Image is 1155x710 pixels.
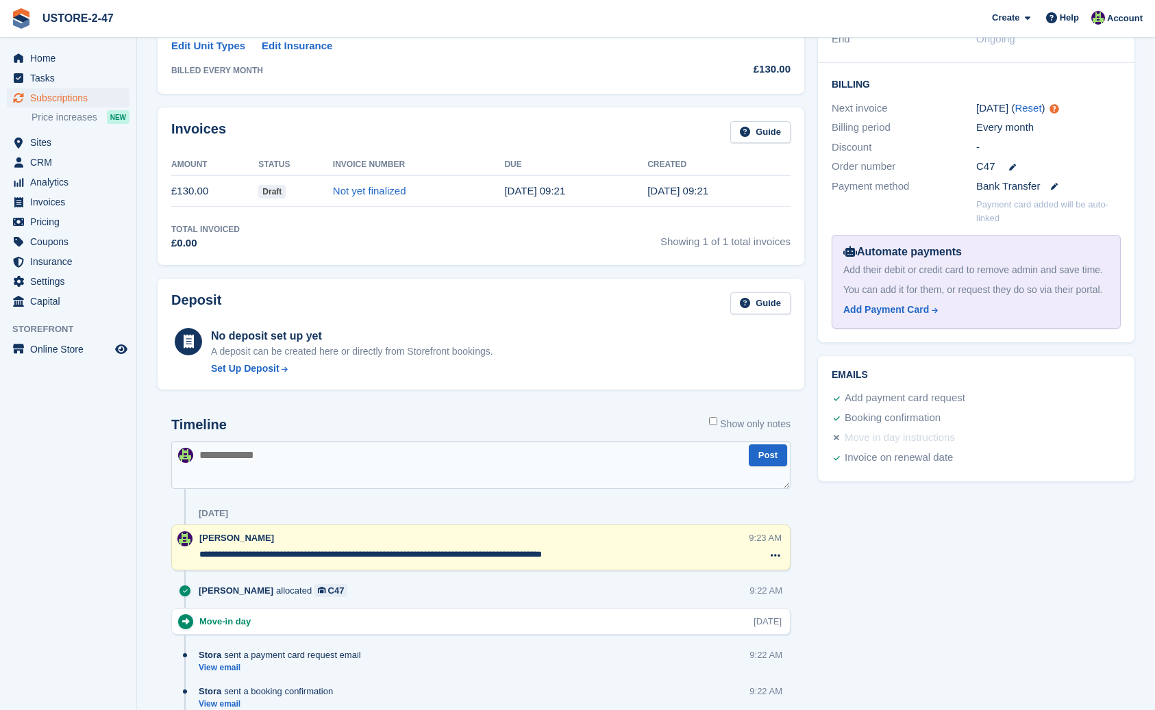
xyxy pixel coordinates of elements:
[709,417,717,425] input: Show only notes
[749,584,782,597] div: 9:22 AM
[7,340,129,359] a: menu
[211,328,493,344] div: No deposit set up yet
[832,159,976,175] div: Order number
[30,252,112,271] span: Insurance
[843,244,1109,260] div: Automate payments
[262,38,332,54] a: Edit Insurance
[660,223,791,251] span: Showing 1 of 1 total invoices
[333,154,505,176] th: Invoice Number
[7,212,129,231] a: menu
[37,7,119,29] a: USTORE-2-47
[730,121,791,144] a: Guide
[171,236,240,251] div: £0.00
[1048,103,1060,115] div: Tooltip anchor
[749,444,787,467] button: Post
[171,154,258,176] th: Amount
[843,303,929,317] div: Add Payment Card
[7,232,129,251] a: menu
[171,417,227,433] h2: Timeline
[7,133,129,152] a: menu
[171,38,245,54] a: Edit Unit Types
[832,179,976,194] div: Payment method
[199,648,221,661] span: Stora
[30,68,112,88] span: Tasks
[30,212,112,231] span: Pricing
[832,77,1121,90] h2: Billing
[177,531,192,546] img: Kelly Donaldson
[7,272,129,291] a: menu
[976,198,1121,225] p: Payment card added will be auto-linked
[845,450,953,466] div: Invoice on renewal date
[1015,102,1041,114] a: Reset
[199,615,258,628] div: Move-in day
[7,192,129,212] a: menu
[647,154,791,176] th: Created
[178,448,193,463] img: Kelly Donaldson
[328,584,345,597] div: C47
[749,648,782,661] div: 9:22 AM
[199,698,340,710] a: View email
[314,584,347,597] a: C47
[832,120,976,136] div: Billing period
[30,192,112,212] span: Invoices
[1060,11,1079,25] span: Help
[976,140,1121,155] div: -
[199,533,274,543] span: [PERSON_NAME]
[832,31,976,47] div: End
[171,64,675,77] div: BILLED EVERY MONTH
[7,153,129,172] a: menu
[199,662,368,674] a: View email
[258,154,333,176] th: Status
[843,263,1109,277] div: Add their debit or credit card to remove admin and save time.
[976,159,995,175] span: C47
[171,292,221,315] h2: Deposit
[30,340,112,359] span: Online Store
[30,292,112,311] span: Capital
[30,232,112,251] span: Coupons
[675,62,791,77] div: £130.00
[749,685,782,698] div: 9:22 AM
[1091,11,1105,25] img: Kelly Donaldson
[171,223,240,236] div: Total Invoiced
[976,179,1121,194] div: Bank Transfer
[171,176,258,207] td: £130.00
[107,110,129,124] div: NEW
[7,68,129,88] a: menu
[199,685,340,698] div: sent a booking confirmation
[199,584,273,597] span: [PERSON_NAME]
[11,8,32,29] img: stora-icon-8386f47178a22dfd0bd8f6a31ec36ba5ce8667c1dd55bd0f319d3a0aa187defe.svg
[7,292,129,311] a: menu
[845,410,941,427] div: Booking confirmation
[504,185,565,196] time: 2025-08-21 08:21:55 UTC
[12,322,136,336] span: Storefront
[749,531,782,544] div: 9:23 AM
[832,370,1121,381] h2: Emails
[211,344,493,359] p: A deposit can be created here or directly from Storefront bookings.
[845,390,965,407] div: Add payment card request
[647,185,708,196] time: 2025-08-20 08:21:56 UTC
[843,303,1104,317] a: Add Payment Card
[843,283,1109,297] div: You can add it for them, or request they do so via their portal.
[30,153,112,172] span: CRM
[199,508,228,519] div: [DATE]
[504,154,647,176] th: Due
[7,173,129,192] a: menu
[333,185,406,196] a: Not yet finalized
[199,685,221,698] span: Stora
[976,33,1015,45] span: Ongoing
[32,110,129,125] a: Price increases NEW
[7,49,129,68] a: menu
[845,430,955,446] div: Move in day instructions
[113,341,129,357] a: Preview store
[30,49,112,68] span: Home
[976,120,1121,136] div: Every month
[7,252,129,271] a: menu
[199,584,354,597] div: allocated
[30,173,112,192] span: Analytics
[30,133,112,152] span: Sites
[258,185,286,199] span: Draft
[171,121,226,144] h2: Invoices
[992,11,1019,25] span: Create
[30,272,112,291] span: Settings
[832,101,976,116] div: Next invoice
